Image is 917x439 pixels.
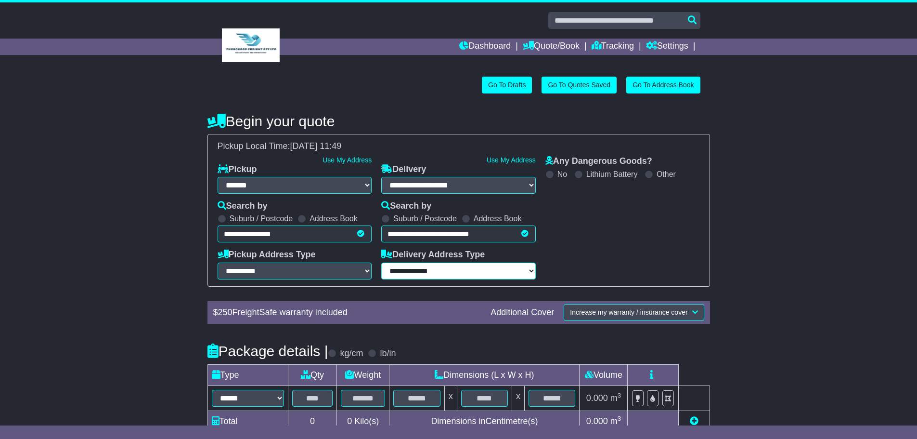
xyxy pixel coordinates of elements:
[207,364,288,386] td: Type
[208,307,486,318] div: $ FreightSafe warranty included
[690,416,698,426] a: Add new item
[618,415,621,422] sup: 3
[290,141,342,151] span: [DATE] 11:49
[381,164,426,175] label: Delivery
[646,39,688,55] a: Settings
[523,39,580,55] a: Quote/Book
[482,77,532,93] a: Go To Drafts
[586,393,608,403] span: 0.000
[288,411,337,432] td: 0
[337,364,389,386] td: Weight
[610,393,621,403] span: m
[218,307,232,317] span: 250
[657,170,676,179] label: Other
[213,141,705,152] div: Pickup Local Time:
[218,164,257,175] label: Pickup
[380,348,396,359] label: lb/in
[207,343,328,359] h4: Package details |
[626,77,700,93] a: Go To Address Book
[389,411,580,432] td: Dimensions in Centimetre(s)
[340,348,363,359] label: kg/cm
[347,416,352,426] span: 0
[323,156,372,164] a: Use My Address
[586,170,638,179] label: Lithium Battery
[487,156,536,164] a: Use My Address
[310,214,358,223] label: Address Book
[512,386,525,411] td: x
[486,307,559,318] div: Additional Cover
[207,411,288,432] td: Total
[580,364,628,386] td: Volume
[618,392,621,399] sup: 3
[557,170,567,179] label: No
[592,39,634,55] a: Tracking
[381,201,431,212] label: Search by
[337,411,389,432] td: Kilo(s)
[570,308,687,316] span: Increase my warranty / insurance cover
[207,113,710,129] h4: Begin your quote
[542,77,617,93] a: Go To Quotes Saved
[381,250,485,260] label: Delivery Address Type
[610,416,621,426] span: m
[545,156,652,167] label: Any Dangerous Goods?
[474,214,522,223] label: Address Book
[389,364,580,386] td: Dimensions (L x W x H)
[230,214,293,223] label: Suburb / Postcode
[459,39,511,55] a: Dashboard
[444,386,457,411] td: x
[218,250,316,260] label: Pickup Address Type
[288,364,337,386] td: Qty
[586,416,608,426] span: 0.000
[393,214,457,223] label: Suburb / Postcode
[564,304,704,321] button: Increase my warranty / insurance cover
[218,201,268,212] label: Search by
